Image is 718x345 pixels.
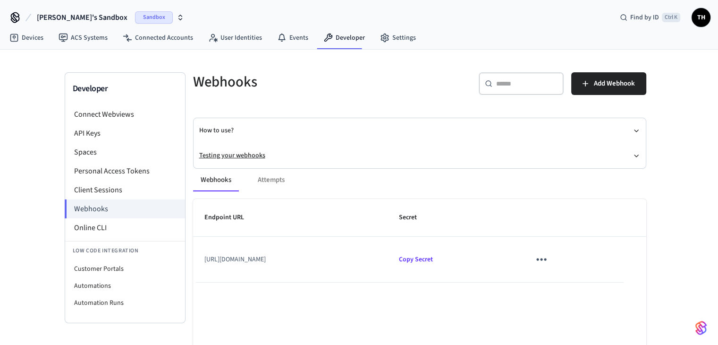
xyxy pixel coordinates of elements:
[199,143,640,168] button: Testing your webhooks
[65,124,185,143] li: API Keys
[65,277,185,294] li: Automations
[193,169,646,191] div: ant example
[372,29,423,46] a: Settings
[65,105,185,124] li: Connect Webviews
[199,118,640,143] button: How to use?
[571,72,646,95] button: Add Webhook
[193,237,388,282] td: [URL][DOMAIN_NAME]
[612,9,688,26] div: Find by IDCtrl K
[65,294,185,311] li: Automation Runs
[65,199,185,218] li: Webhooks
[193,199,646,283] table: sticky table
[65,218,185,237] li: Online CLI
[65,260,185,277] li: Customer Portals
[692,8,710,27] button: TH
[630,13,659,22] span: Find by ID
[65,162,185,181] li: Personal Access Tokens
[73,82,177,95] h3: Developer
[51,29,115,46] a: ACS Systems
[662,13,680,22] span: Ctrl K
[37,12,127,23] span: [PERSON_NAME]'s Sandbox
[65,181,185,199] li: Client Sessions
[65,143,185,162] li: Spaces
[193,72,414,92] h5: Webhooks
[204,210,256,225] span: Endpoint URL
[399,255,433,264] span: Copied!
[193,169,239,191] button: Webhooks
[135,11,173,24] span: Sandbox
[399,210,429,225] span: Secret
[201,29,270,46] a: User Identities
[695,320,707,336] img: SeamLogoGradient.69752ec5.svg
[316,29,372,46] a: Developer
[65,241,185,260] li: Low Code Integration
[2,29,51,46] a: Devices
[693,9,710,26] span: TH
[270,29,316,46] a: Events
[594,78,635,90] span: Add Webhook
[115,29,201,46] a: Connected Accounts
